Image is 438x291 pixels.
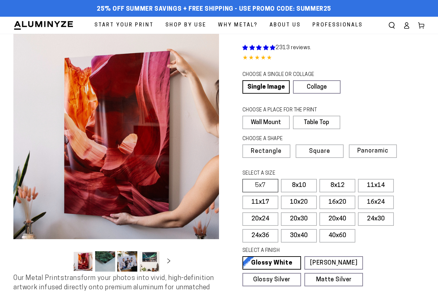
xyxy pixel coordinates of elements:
[139,251,159,272] button: Load image 4 in gallery view
[242,273,301,286] a: Glossy Silver
[242,107,334,114] legend: CHOOSE A PLACE FOR THE PRINT
[97,6,331,13] span: 25% off Summer Savings + Free Shipping - Use Promo Code: SUMMER25
[160,17,211,34] a: Shop By Use
[319,229,355,242] label: 40x60
[293,116,340,129] label: Table Top
[281,229,317,242] label: 30x40
[242,212,278,226] label: 20x24
[242,116,290,129] label: Wall Mount
[265,17,306,34] a: About Us
[13,34,219,274] media-gallery: Gallery Viewer
[307,17,368,34] a: Professionals
[312,21,363,30] span: Professionals
[242,196,278,209] label: 11x17
[319,196,355,209] label: 16x20
[117,251,137,272] button: Load image 3 in gallery view
[242,179,278,192] label: 5x7
[358,212,394,226] label: 24x30
[95,251,115,272] button: Load image 2 in gallery view
[242,54,425,63] div: 4.85 out of 5.0 stars
[319,179,355,192] label: 8x12
[242,229,278,242] label: 24x36
[56,254,71,269] button: Slide left
[165,21,206,30] span: Shop By Use
[242,247,349,255] legend: SELECT A FINISH
[251,149,282,155] span: Rectangle
[242,256,301,270] a: Glossy White
[281,196,317,209] label: 10x20
[384,18,399,33] summary: Search our site
[304,256,363,270] a: [PERSON_NAME]
[270,21,301,30] span: About Us
[319,212,355,226] label: 20x40
[218,21,258,30] span: Why Metal?
[304,273,363,286] a: Matte Silver
[161,254,176,269] button: Slide right
[73,251,93,272] button: Load image 1 in gallery view
[358,196,394,209] label: 16x24
[94,21,154,30] span: Start Your Print
[242,170,349,177] legend: SELECT A SIZE
[242,135,335,143] legend: CHOOSE A SHAPE
[358,179,394,192] label: 11x14
[281,179,317,192] label: 8x10
[13,20,74,30] img: Aluminyze
[293,80,340,94] a: Collage
[281,212,317,226] label: 20x30
[309,149,330,155] span: Square
[242,80,290,94] a: Single Image
[242,71,334,79] legend: CHOOSE A SINGLE OR COLLAGE
[357,148,388,154] span: Panoramic
[213,17,263,34] a: Why Metal?
[89,17,159,34] a: Start Your Print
